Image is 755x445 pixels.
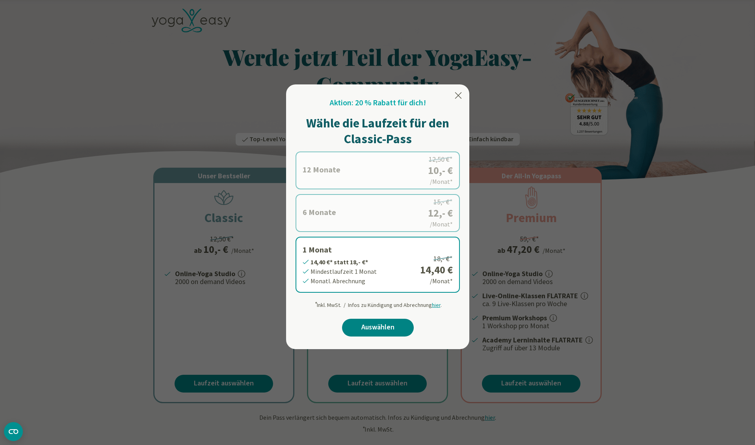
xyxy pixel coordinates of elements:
button: CMP-Widget öffnen [4,422,23,441]
span: hier [432,301,441,309]
h2: Aktion: 20 % Rabatt für dich! [330,97,426,109]
div: Inkl. MwSt. / Infos zu Kündigung und Abrechnung . [314,297,442,309]
a: Auswählen [342,319,414,337]
h1: Wähle die Laufzeit für den Classic-Pass [296,115,460,147]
